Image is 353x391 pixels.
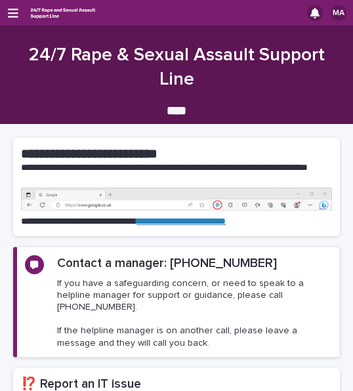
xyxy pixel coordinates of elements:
[57,278,331,349] p: If you have a safeguarding concern, or need to speak to a helpline manager for support or guidanc...
[21,188,332,211] img: https%3A%2F%2Fcdn.document360.io%2F0deca9d6-0dac-4e56-9e8f-8d9979bfce0e%2FImages%2FDocumentation%...
[57,255,277,272] h2: Contact a manager: [PHONE_NUMBER]
[13,43,340,92] h1: 24/7 Rape & Sexual Assault Support Line
[29,5,97,22] img: rhQMoQhaT3yELyF149Cw
[331,5,346,21] div: MA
